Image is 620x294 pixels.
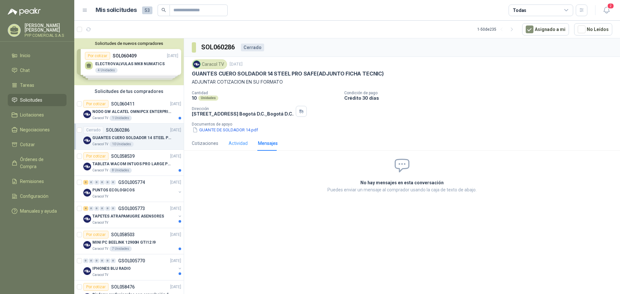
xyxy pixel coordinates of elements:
[100,259,105,263] div: 0
[83,259,88,263] div: 0
[83,215,91,223] img: Company Logo
[83,257,182,278] a: 0 0 0 0 0 0 GSOL005770[DATE] Company LogoIPHONES BLU RADIOCaracol TV
[111,232,135,237] p: SOL058503
[192,95,197,101] p: 10
[83,189,91,197] img: Company Logo
[230,61,243,67] p: [DATE]
[8,124,67,136] a: Negociaciones
[94,259,99,263] div: 0
[94,206,99,211] div: 0
[83,241,91,249] img: Company Logo
[8,175,67,188] a: Remisiones
[20,67,30,74] span: Chat
[192,127,259,133] button: GUANTE DE SOLDADOR 14.pdf
[100,180,105,185] div: 0
[92,194,108,199] p: Caracol TV
[25,23,67,32] p: [PERSON_NAME] [PERSON_NAME]
[241,44,264,51] div: Cerrado
[283,186,521,193] p: Puedes enviar un mensaje al comprador usando la caja de texto de abajo.
[20,178,44,185] span: Remisiones
[111,102,135,106] p: SOL060411
[20,52,30,59] span: Inicio
[74,124,184,150] a: CerradoSOL060286[DATE] Company LogoGUANTES CUERO SOLDADOR 14 STEEL PRO SAFE(ADJUNTO FICHA TECNIC)...
[20,208,57,215] span: Manuales y ayuda
[8,205,67,217] a: Manuales y ayuda
[170,284,181,290] p: [DATE]
[92,116,108,121] p: Caracol TV
[74,228,184,254] a: Por cotizarSOL058503[DATE] Company LogoMINI PC BEELINK 12900H GTI12 I9Caracol TV7 Unidades
[92,272,108,278] p: Caracol TV
[170,258,181,264] p: [DATE]
[283,179,521,186] h2: No hay mensajes en esta conversación
[344,95,617,101] p: Crédito 30 días
[8,190,67,202] a: Configuración
[100,206,105,211] div: 0
[92,168,108,173] p: Caracol TV
[105,206,110,211] div: 0
[83,267,91,275] img: Company Logo
[8,94,67,106] a: Solicitudes
[170,232,181,238] p: [DATE]
[106,128,129,132] p: SOL060286
[192,59,227,69] div: Caracol TV
[109,142,134,147] div: 10 Unidades
[170,206,181,212] p: [DATE]
[111,154,135,158] p: SOL058539
[83,178,182,199] a: 3 0 0 0 0 0 GSOL005774[DATE] Company LogoPUNTOS ECOLOGICOSCaracol TV
[8,8,41,15] img: Logo peakr
[142,6,152,14] span: 53
[607,3,614,9] span: 2
[8,49,67,62] a: Inicio
[8,79,67,91] a: Tareas
[161,8,166,12] span: search
[74,38,184,85] div: Solicitudes de nuevos compradoresPor cotizarSOL060409[DATE] ELECTROVALVULAS MK8 NUMATICS4 Unidade...
[83,231,108,238] div: Por cotizar
[77,41,181,46] button: Solicitudes de nuevos compradores
[109,246,132,251] div: 7 Unidades
[83,206,88,211] div: 4
[192,140,218,147] div: Cotizaciones
[83,180,88,185] div: 3
[513,7,526,14] div: Todas
[192,91,339,95] p: Cantidad
[118,180,145,185] p: GSOL005774
[83,152,108,160] div: Por cotizar
[89,206,94,211] div: 0
[83,205,182,225] a: 4 0 0 0 0 0 GSOL005773[DATE] Company LogoTAPETES ATRAPAMUGRE ASENSORESCaracol TV
[111,259,116,263] div: 0
[89,259,94,263] div: 0
[258,140,278,147] div: Mensajes
[8,109,67,121] a: Licitaciones
[8,138,67,151] a: Cotizar
[20,96,42,104] span: Solicitudes
[118,206,145,211] p: GSOL005773
[92,187,135,193] p: PUNTOS ECOLOGICOS
[192,78,612,86] p: ADJUNTAR COTIZACION EN SU FORMATO
[20,126,50,133] span: Negociaciones
[20,82,34,89] span: Tareas
[74,85,184,97] div: Solicitudes de tus compradores
[111,285,135,289] p: SOL058476
[574,23,612,35] button: No Leídos
[8,64,67,76] a: Chat
[20,193,48,200] span: Configuración
[198,96,218,101] div: Unidades
[601,5,612,16] button: 2
[83,110,91,118] img: Company Logo
[118,259,145,263] p: GSOL005770
[92,135,173,141] p: GUANTES CUERO SOLDADOR 14 STEEL PRO SAFE(ADJUNTO FICHA TECNIC)
[105,180,110,185] div: 0
[193,61,200,68] img: Company Logo
[192,122,617,127] p: Documentos de apoyo
[109,116,132,121] div: 1 Unidades
[25,34,67,37] p: PYP COMERCIAL S.A.S
[92,213,164,219] p: TAPETES ATRAPAMUGRE ASENSORES
[83,100,108,108] div: Por cotizar
[92,109,173,115] p: NODO GW ALCATEL OMNIPCX ENTERPRISE SIP
[20,111,44,118] span: Licitaciones
[92,161,173,167] p: TABLETA WACOM INTUOS PRO LARGE PTK870K0A
[20,156,60,170] span: Órdenes de Compra
[192,106,293,111] p: Dirección
[111,206,116,211] div: 0
[229,140,248,147] div: Actividad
